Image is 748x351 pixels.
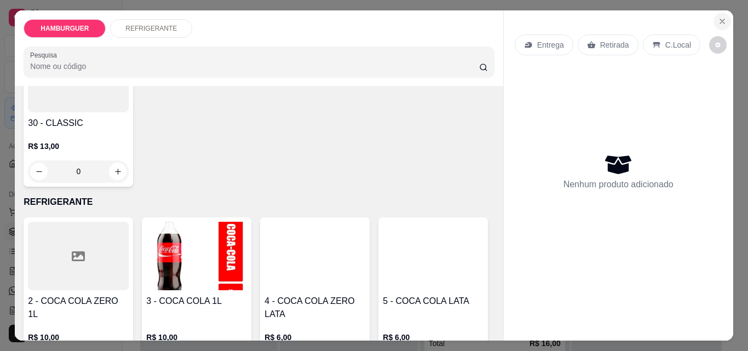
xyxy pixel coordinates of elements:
[383,295,484,308] h4: 5 - COCA COLA LATA
[537,39,564,50] p: Entrega
[28,117,129,130] h4: 30 - CLASSIC
[28,332,129,343] p: R$ 10,00
[709,36,727,54] button: decrease-product-quantity
[665,39,691,50] p: C.Local
[146,332,247,343] p: R$ 10,00
[383,222,484,290] img: product-image
[714,13,731,30] button: Close
[563,178,674,191] p: Nenhum produto adicionado
[146,222,247,290] img: product-image
[41,24,89,33] p: HAMBURGUER
[30,61,479,72] input: Pesquisa
[264,332,365,343] p: R$ 6,00
[264,295,365,321] h4: 4 - COCA COLA ZERO LATA
[383,332,484,343] p: R$ 6,00
[28,141,129,152] p: R$ 13,00
[264,222,365,290] img: product-image
[146,295,247,308] h4: 3 - COCA COLA 1L
[28,295,129,321] h4: 2 - COCA COLA ZERO 1L
[24,195,494,209] p: REFRIGERANTE
[125,24,177,33] p: REFRIGERANTE
[30,50,61,60] label: Pesquisa
[600,39,629,50] p: Retirada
